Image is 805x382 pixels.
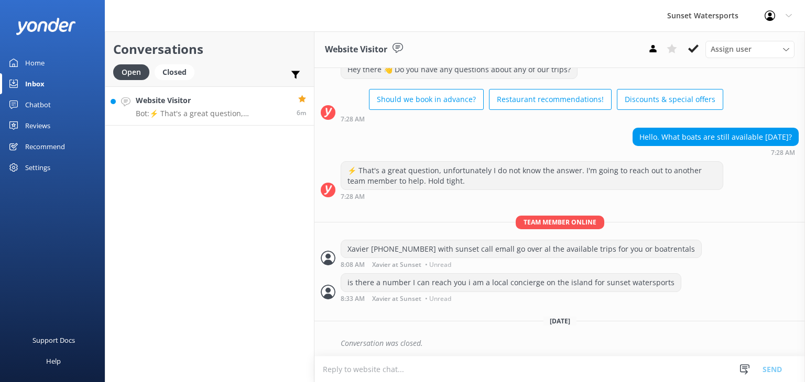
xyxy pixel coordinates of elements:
button: Discounts & special offers [617,89,723,110]
span: Xavier at Sunset [372,296,421,302]
div: Open [113,64,149,80]
div: Conversation was closed. [341,334,799,352]
strong: 7:28 AM [341,116,365,122]
div: Support Docs [32,330,75,351]
span: • Unread [425,262,451,268]
div: Inbox [25,73,45,94]
div: May 31 2025 06:28am (UTC -05:00) America/Cancun [341,115,723,122]
div: Help [46,351,61,372]
div: Hello. What boats are still available [DATE]? [633,128,798,146]
span: [DATE] [543,317,576,325]
div: Home [25,52,45,73]
strong: 7:28 AM [341,194,365,200]
p: Bot: ⚡ That's a great question, unfortunately I do not know the answer. I'm going to reach out to... [136,109,289,118]
span: Assign user [711,43,752,55]
h3: Website Visitor [325,43,387,57]
a: Open [113,66,155,77]
strong: 7:28 AM [771,150,795,156]
div: Closed [155,64,194,80]
span: • Unread [425,296,451,302]
div: is there a number I can reach you i am a local concierge on the island for sunset watersports [341,274,681,291]
div: May 31 2025 07:08am (UTC -05:00) America/Cancun [341,261,702,268]
span: Aug 24 2025 08:26am (UTC -05:00) America/Cancun [297,108,306,117]
img: yonder-white-logo.png [16,18,76,35]
button: Restaurant recommendations! [489,89,612,110]
div: Settings [25,157,50,178]
div: ⚡ That's a great question, unfortunately I do not know the answer. I'm going to reach out to anot... [341,162,723,189]
div: Recommend [25,136,65,157]
strong: 8:33 AM [341,296,365,302]
strong: 8:08 AM [341,262,365,268]
a: Website VisitorBot:⚡ That's a great question, unfortunately I do not know the answer. I'm going t... [105,86,314,126]
h2: Conversations [113,39,306,59]
div: Xavier [PHONE_NUMBER] with sunset call emall go over al the available trips for you or boatrentals [341,240,701,258]
div: Reviews [25,115,50,136]
div: 2025-06-01T21:00:08.571 [321,334,799,352]
div: May 31 2025 06:28am (UTC -05:00) America/Cancun [341,193,723,200]
span: Xavier at Sunset [372,262,421,268]
button: Should we book in advance? [369,89,484,110]
h4: Website Visitor [136,95,289,106]
a: Closed [155,66,200,77]
div: May 31 2025 07:33am (UTC -05:00) America/Cancun [341,295,681,302]
span: Team member online [516,216,604,229]
div: Hey there 👋 Do you have any questions about any of our trips? [341,61,577,78]
div: Chatbot [25,94,51,115]
div: May 31 2025 06:28am (UTC -05:00) America/Cancun [633,149,799,156]
div: Assign User [705,41,795,58]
